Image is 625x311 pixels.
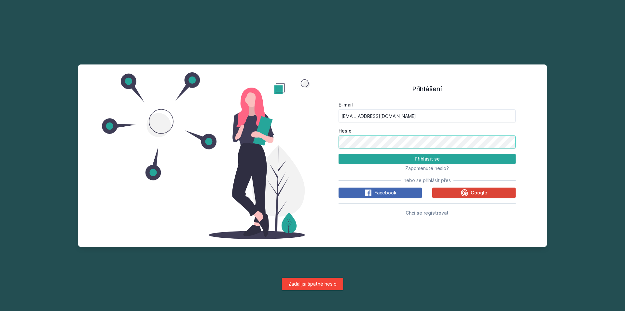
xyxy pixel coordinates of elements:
label: E-mail [339,102,516,108]
input: Tvoje e-mailová adresa [339,109,516,122]
span: Chci se registrovat [406,210,449,216]
h1: Přihlášení [339,84,516,94]
button: Google [432,188,516,198]
button: Chci se registrovat [406,209,449,217]
span: nebo se přihlásit přes [404,177,451,184]
span: Google [471,190,487,196]
span: Zapomenuté heslo? [405,165,449,171]
div: Zadal jsi špatné heslo [282,278,343,290]
span: Facebook [374,190,396,196]
label: Heslo [339,128,516,134]
button: Facebook [339,188,422,198]
button: Přihlásit se [339,154,516,164]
